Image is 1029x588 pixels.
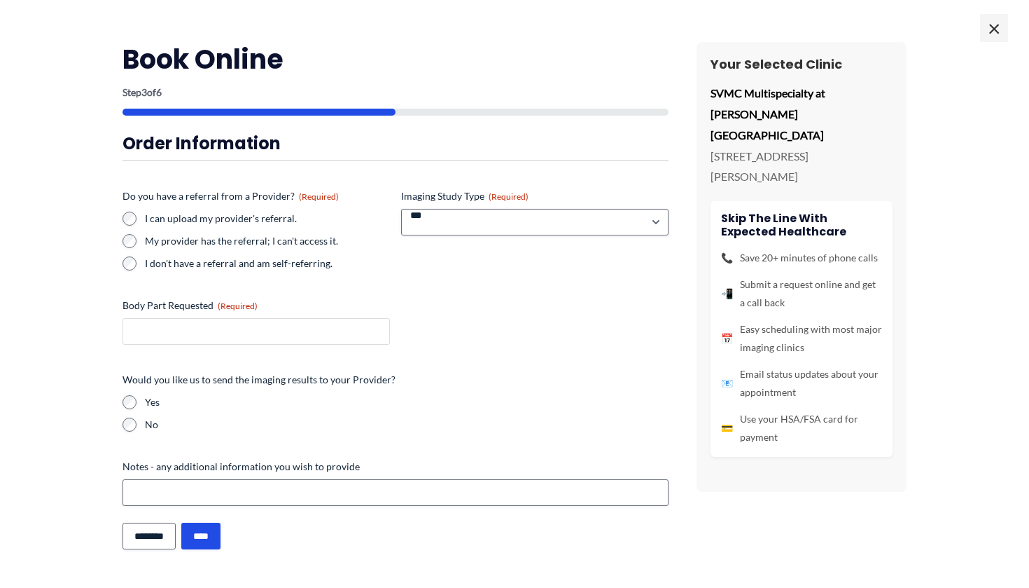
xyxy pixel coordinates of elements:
span: 📧 [721,374,733,392]
h3: Order Information [122,132,668,154]
legend: Would you like us to send the imaging results to your Provider? [122,373,395,387]
label: Yes [145,395,668,409]
label: My provider has the referral; I can't access it. [145,234,390,248]
label: I can upload my provider's referral. [145,212,390,226]
span: 6 [156,86,162,98]
h3: Your Selected Clinic [710,56,892,72]
label: Notes - any additional information you wish to provide [122,460,668,474]
p: Step of [122,88,668,97]
span: 3 [141,86,147,98]
span: 📞 [721,249,733,267]
li: Use your HSA/FSA card for payment [721,410,882,446]
p: [STREET_ADDRESS][PERSON_NAME] [710,146,892,187]
span: 📲 [721,285,733,303]
li: Easy scheduling with most major imaging clinics [721,320,882,357]
label: Imaging Study Type [401,189,668,203]
span: × [980,14,1008,42]
li: Email status updates about your appointment [721,365,882,402]
span: (Required) [299,191,339,202]
h2: Book Online [122,42,668,76]
label: No [145,418,668,432]
span: (Required) [489,191,528,202]
label: I don't have a referral and am self-referring. [145,257,390,271]
span: 💳 [721,419,733,437]
span: (Required) [218,301,258,311]
li: Submit a request online and get a call back [721,275,882,312]
li: Save 20+ minutes of phone calls [721,249,882,267]
label: Body Part Requested [122,299,390,313]
p: SVMC Multispecialty at [PERSON_NAME][GEOGRAPHIC_DATA] [710,83,892,145]
h4: Skip the line with Expected Healthcare [721,212,882,238]
span: 📅 [721,329,733,348]
legend: Do you have a referral from a Provider? [122,189,339,203]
